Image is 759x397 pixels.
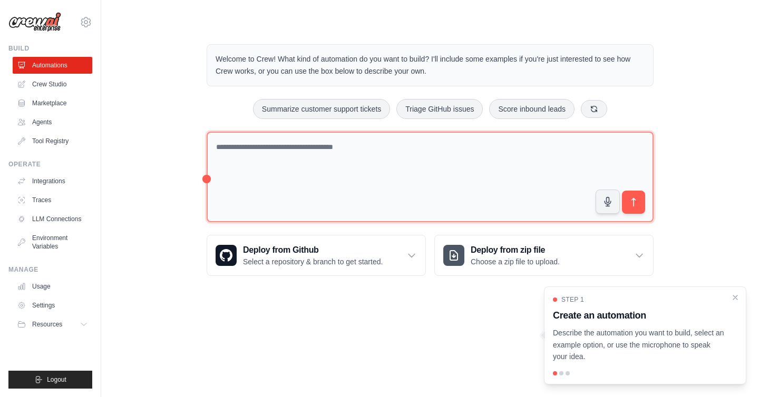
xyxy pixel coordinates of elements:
div: Operate [8,160,92,168]
h3: Deploy from Github [243,244,383,256]
p: Choose a zip file to upload. [471,256,560,267]
button: Close walkthrough [731,293,739,302]
p: Describe the automation you want to build, select an example option, or use the microphone to spe... [553,327,725,363]
a: LLM Connections [13,211,92,227]
span: Logout [47,375,66,384]
a: Marketplace [13,95,92,112]
div: Build [8,44,92,53]
button: Logout [8,371,92,389]
span: Resources [32,320,62,329]
a: Settings [13,297,92,314]
span: Step 1 [561,295,584,304]
button: Resources [13,316,92,333]
p: Welcome to Crew! What kind of automation do you want to build? I'll include some examples if you'... [216,53,645,77]
iframe: Chat Widget [706,346,759,397]
button: Summarize customer support tickets [253,99,390,119]
a: Tool Registry [13,133,92,150]
a: Integrations [13,173,92,190]
div: Manage [8,265,92,274]
p: Select a repository & branch to get started. [243,256,383,267]
h3: Deploy from zip file [471,244,560,256]
a: Crew Studio [13,76,92,93]
a: Usage [13,278,92,295]
a: Traces [13,192,92,209]
button: Triage GitHub issues [396,99,483,119]
h3: Create an automation [553,308,725,323]
a: Agents [13,114,92,131]
a: Environment Variables [13,230,92,255]
button: Score inbound leads [489,99,575,119]
a: Automations [13,57,92,74]
img: Logo [8,12,61,32]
